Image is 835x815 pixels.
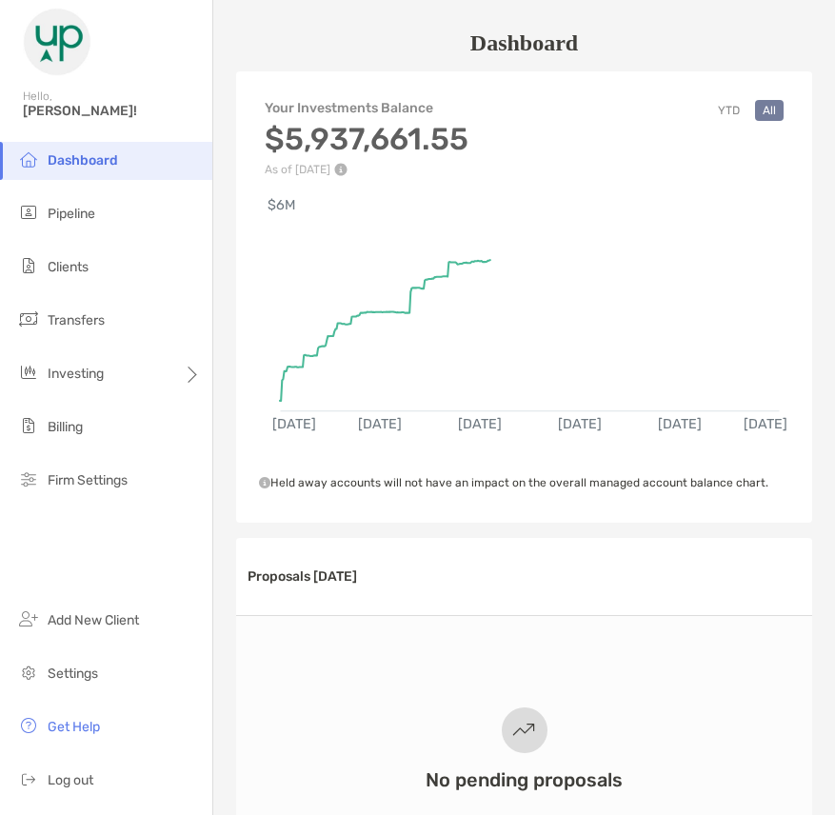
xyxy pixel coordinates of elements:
[48,772,93,788] span: Log out
[48,612,139,628] span: Add New Client
[17,607,40,630] img: add_new_client icon
[17,414,40,437] img: billing icon
[17,661,40,684] img: settings icon
[755,100,784,121] button: All
[48,666,98,682] span: Settings
[248,568,357,585] h3: Proposals [DATE]
[48,719,100,735] span: Get Help
[265,121,468,157] h3: $5,937,661.55
[334,163,348,176] img: Performance Info
[265,100,468,116] h4: Your Investments Balance
[17,767,40,790] img: logout icon
[17,467,40,490] img: firm-settings icon
[48,152,118,169] span: Dashboard
[710,100,747,121] button: YTD
[17,308,40,330] img: transfers icon
[48,472,128,488] span: Firm Settings
[48,206,95,222] span: Pipeline
[658,416,702,432] text: [DATE]
[268,197,295,213] text: $6M
[48,419,83,435] span: Billing
[458,416,502,432] text: [DATE]
[17,148,40,170] img: dashboard icon
[470,30,578,56] h1: Dashboard
[17,714,40,737] img: get-help icon
[23,8,91,76] img: Zoe Logo
[259,476,768,489] span: Held away accounts will not have an impact on the overall managed account balance chart.
[744,416,787,432] text: [DATE]
[358,416,402,432] text: [DATE]
[23,103,201,119] span: [PERSON_NAME]!
[48,259,89,275] span: Clients
[426,768,623,791] h3: No pending proposals
[48,312,105,328] span: Transfers
[17,201,40,224] img: pipeline icon
[558,416,602,432] text: [DATE]
[48,366,104,382] span: Investing
[17,254,40,277] img: clients icon
[265,163,468,176] p: As of [DATE]
[272,416,316,432] text: [DATE]
[17,361,40,384] img: investing icon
